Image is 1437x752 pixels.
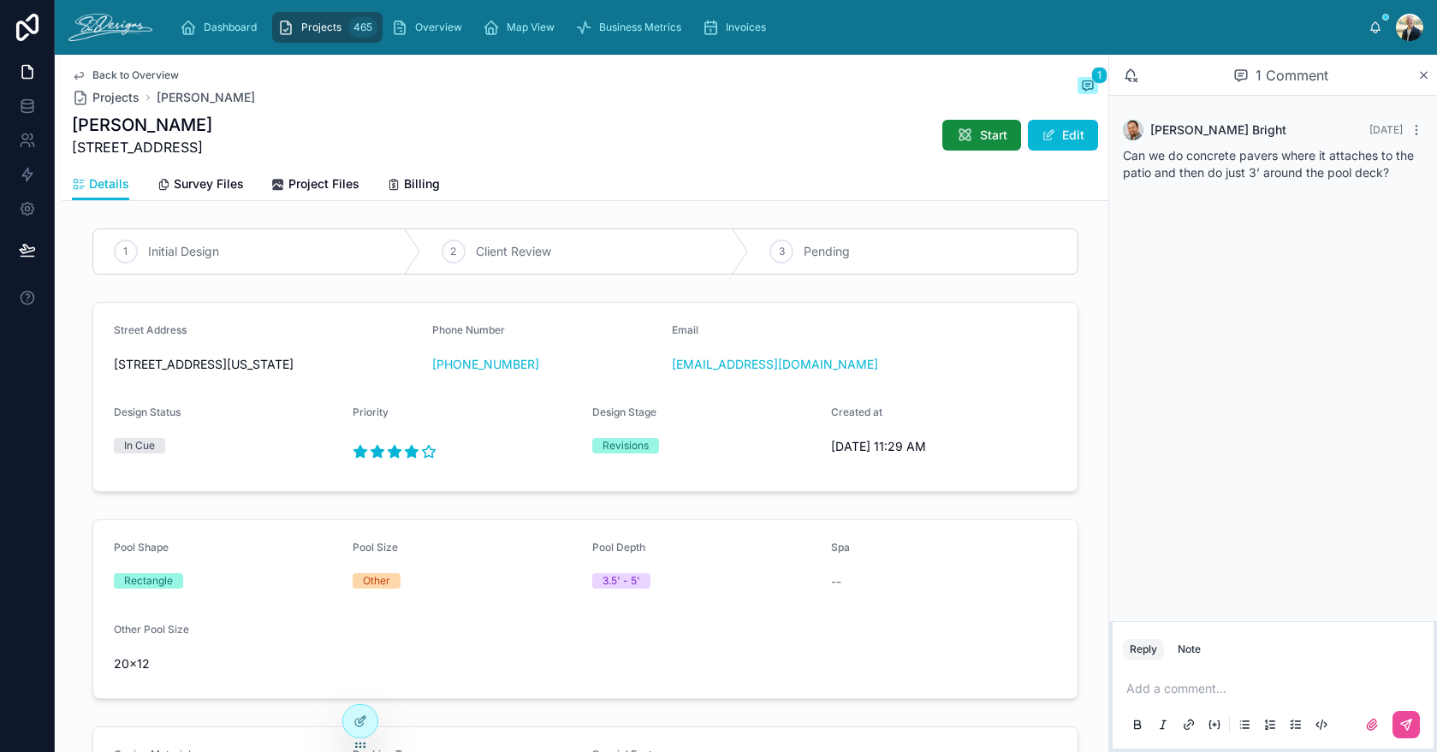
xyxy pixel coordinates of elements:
a: Projects465 [272,12,383,43]
span: 3 [779,245,785,258]
div: Other [363,573,390,589]
h1: [PERSON_NAME] [72,113,212,137]
div: In Cue [124,438,155,453]
span: [PERSON_NAME] Bright [1150,121,1286,139]
a: Billing [387,169,440,203]
span: Design Status [114,406,181,418]
div: Note [1178,642,1201,656]
a: [PHONE_NUMBER] [432,356,539,373]
button: Edit [1028,120,1098,151]
span: Created at [831,406,882,418]
span: Projects [301,21,341,34]
span: Email [672,323,698,336]
a: [PERSON_NAME] [157,89,255,106]
span: Project Files [288,175,359,192]
a: Projects [72,89,140,106]
div: Rectangle [124,573,173,589]
button: 1 [1078,77,1098,98]
span: Survey Files [174,175,244,192]
span: [DATE] 11:29 AM [831,438,1057,455]
a: Project Files [271,169,359,203]
span: -- [831,573,841,590]
span: Pending [804,243,850,260]
span: Projects [92,89,140,106]
div: scrollable content [166,9,1369,46]
span: Back to Overview [92,68,179,82]
span: 20x12 [114,655,340,672]
span: Design Stage [592,406,656,418]
span: Phone Number [432,323,505,336]
span: 1 [123,245,128,258]
a: Map View [478,12,567,43]
a: [EMAIL_ADDRESS][DOMAIN_NAME] [672,356,878,373]
div: Revisions [603,438,649,453]
span: [STREET_ADDRESS] [72,137,212,157]
a: Details [72,169,129,201]
span: Street Address [114,323,187,336]
span: Business Metrics [599,21,681,34]
a: Back to Overview [72,68,179,82]
span: Map View [507,21,555,34]
span: [STREET_ADDRESS][US_STATE] [114,356,419,373]
span: Priority [353,406,389,418]
span: Overview [415,21,462,34]
button: Note [1171,639,1208,660]
span: Other Pool Size [114,623,189,636]
img: App logo [68,14,152,41]
a: Business Metrics [570,12,693,43]
span: Invoices [726,21,766,34]
button: Start [942,120,1021,151]
span: 1 Comment [1256,65,1328,86]
span: Pool Depth [592,541,645,554]
span: Dashboard [204,21,257,34]
span: Pool Size [353,541,398,554]
span: Start [980,127,1007,144]
span: Pool Shape [114,541,169,554]
a: Overview [386,12,474,43]
button: Reply [1123,639,1164,660]
a: Survey Files [157,169,244,203]
span: Details [89,175,129,192]
span: Can we do concrete pavers where it attaches to the patio and then do just 3’ around the pool deck? [1123,148,1414,180]
span: Client Review [476,243,551,260]
div: 3.5' - 5' [603,573,640,589]
span: Initial Design [148,243,219,260]
span: [DATE] [1369,123,1403,136]
a: Invoices [697,12,778,43]
span: Billing [404,175,440,192]
span: 1 [1091,67,1107,84]
a: Dashboard [175,12,269,43]
span: Spa [831,541,850,554]
span: 2 [450,245,456,258]
div: 465 [348,17,377,38]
